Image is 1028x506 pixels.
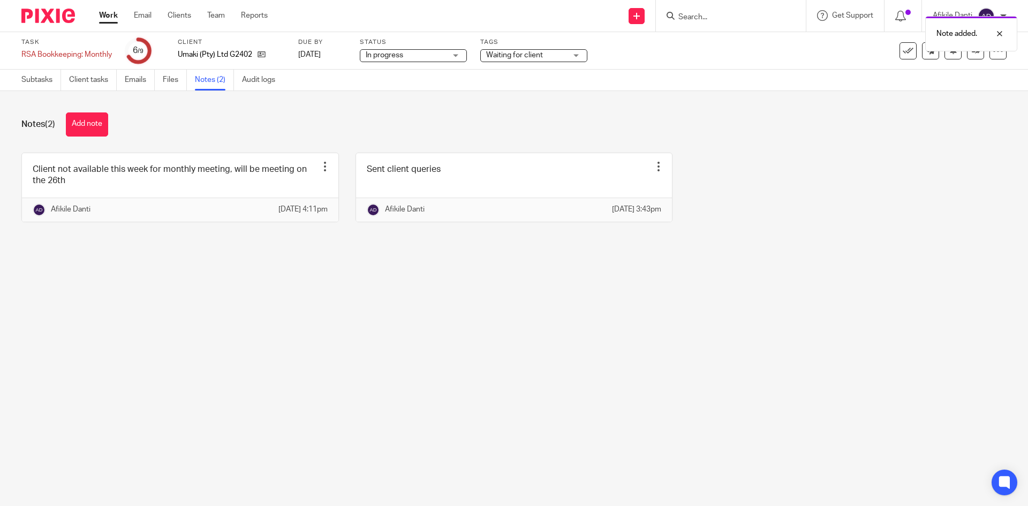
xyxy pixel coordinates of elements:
[168,10,191,21] a: Clients
[21,119,55,130] h1: Notes
[45,120,55,129] span: (2)
[99,10,118,21] a: Work
[21,9,75,23] img: Pixie
[178,49,252,60] p: Umaki (Pty) Ltd G2402
[278,204,328,215] p: [DATE] 4:11pm
[134,10,152,21] a: Email
[21,38,112,47] label: Task
[138,48,143,54] small: /9
[366,51,403,59] span: In progress
[480,38,587,47] label: Tags
[66,112,108,137] button: Add note
[612,204,661,215] p: [DATE] 3:43pm
[21,70,61,90] a: Subtasks
[163,70,187,90] a: Files
[385,204,425,215] p: Afikile Danti
[69,70,117,90] a: Client tasks
[133,44,143,57] div: 6
[978,7,995,25] img: svg%3E
[486,51,543,59] span: Waiting for client
[936,28,977,39] p: Note added.
[360,38,467,47] label: Status
[241,10,268,21] a: Reports
[178,38,285,47] label: Client
[242,70,283,90] a: Audit logs
[125,70,155,90] a: Emails
[195,70,234,90] a: Notes (2)
[21,49,112,60] div: RSA Bookkeeping: Monthly
[298,51,321,58] span: [DATE]
[51,204,90,215] p: Afikile Danti
[207,10,225,21] a: Team
[367,203,380,216] img: svg%3E
[298,38,346,47] label: Due by
[33,203,46,216] img: svg%3E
